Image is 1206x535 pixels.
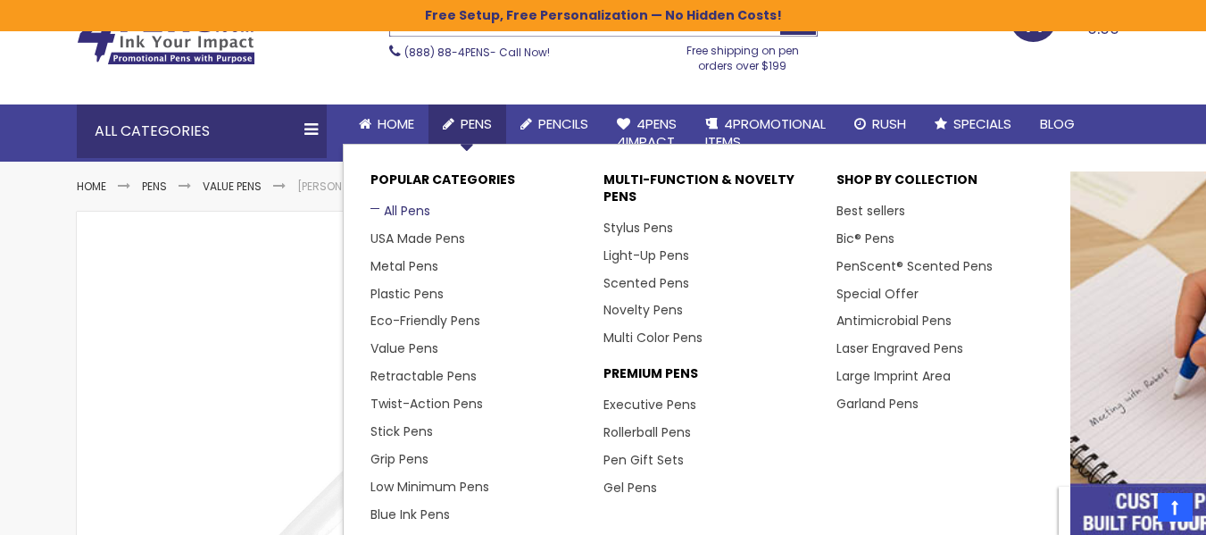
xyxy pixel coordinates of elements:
[836,395,919,413] a: Garland Pens
[378,114,414,133] span: Home
[603,274,689,292] a: Scented Pens
[603,329,703,347] a: Multi Color Pens
[836,367,951,385] a: Large Imprint Area
[370,285,444,303] a: Plastic Pens
[1026,104,1089,144] a: Blog
[1059,487,1206,535] iframe: Google Customer Reviews
[603,479,657,497] a: Gel Pens
[404,45,550,60] span: - Call Now!
[77,8,255,65] img: 4Pens Custom Pens and Promotional Products
[603,171,819,214] p: Multi-Function & Novelty Pens
[370,312,480,330] a: Eco-Friendly Pens
[691,104,840,163] a: 4PROMOTIONALITEMS
[836,339,963,357] a: Laser Engraved Pens
[370,450,428,468] a: Grip Pens
[297,180,451,194] li: [PERSON_NAME] W Click Pen
[920,104,1026,144] a: Specials
[538,114,588,133] span: Pencils
[203,179,262,194] a: Value Pens
[603,423,691,441] a: Rollerball Pens
[370,506,450,523] a: Blue Ink Pens
[370,422,433,440] a: Stick Pens
[953,114,1011,133] span: Specials
[836,202,905,220] a: Best sellers
[603,301,683,319] a: Novelty Pens
[370,367,477,385] a: Retractable Pens
[370,202,430,220] a: All Pens
[142,179,167,194] a: Pens
[77,179,106,194] a: Home
[836,230,894,247] a: Bic® Pens
[461,114,492,133] span: Pens
[506,104,603,144] a: Pencils
[77,104,327,158] div: All Categories
[872,114,906,133] span: Rush
[370,478,489,496] a: Low Minimum Pens
[603,396,696,414] a: Executive Pens
[370,171,586,197] p: Popular Categories
[345,104,428,144] a: Home
[836,312,952,330] a: Antimicrobial Pens
[370,257,438,275] a: Metal Pens
[603,365,819,391] p: Premium Pens
[370,339,438,357] a: Value Pens
[836,257,993,275] a: PenScent® Scented Pens
[836,171,1052,197] p: Shop By Collection
[668,37,818,72] div: Free shipping on pen orders over $199
[370,230,465,247] a: USA Made Pens
[603,104,691,163] a: 4Pens4impact
[617,114,677,151] span: 4Pens 4impact
[428,104,506,144] a: Pens
[370,395,483,413] a: Twist-Action Pens
[705,114,826,151] span: 4PROMOTIONAL ITEMS
[840,104,920,144] a: Rush
[404,45,490,60] a: (888) 88-4PENS
[603,451,684,469] a: Pen Gift Sets
[836,285,919,303] a: Special Offer
[603,219,673,237] a: Stylus Pens
[603,247,689,264] a: Light-Up Pens
[1040,114,1075,133] span: Blog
